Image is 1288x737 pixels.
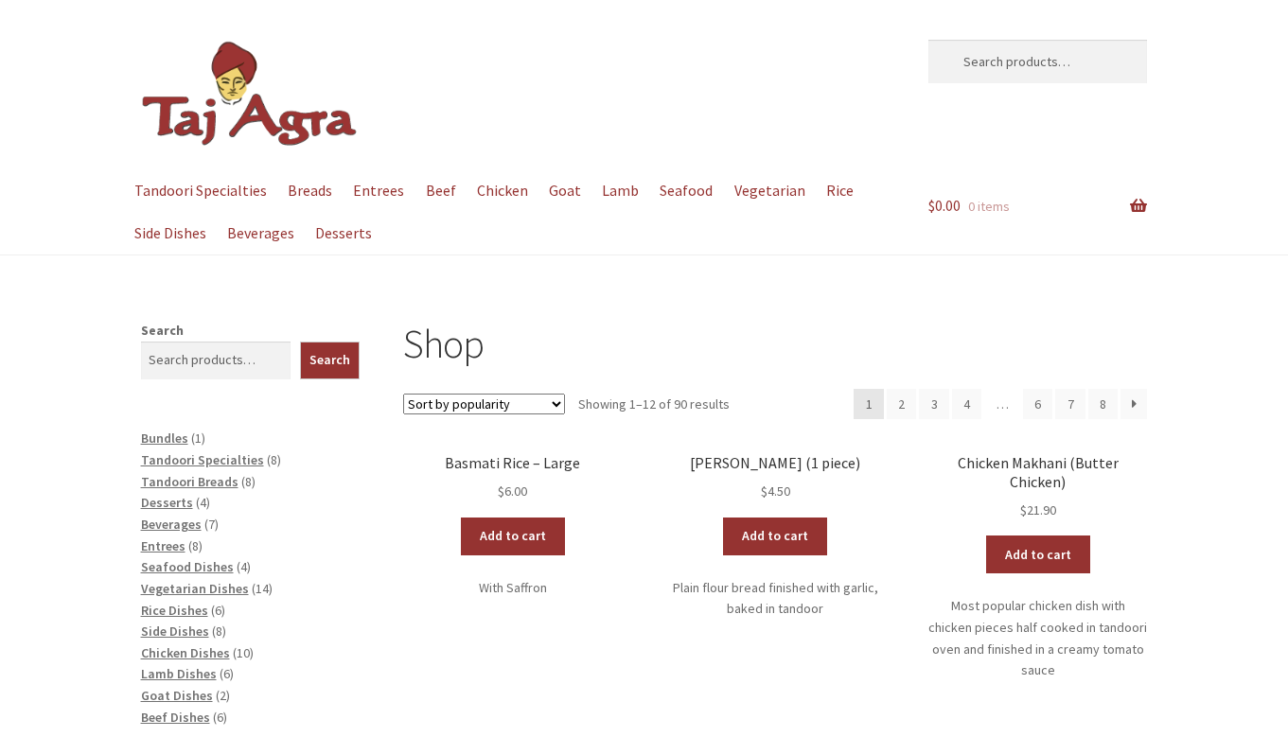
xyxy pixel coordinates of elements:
[215,602,221,619] span: 6
[141,516,202,533] a: Beverages
[256,580,269,597] span: 14
[952,389,982,419] a: Page 4
[666,454,885,502] a: [PERSON_NAME] (1 piece) $4.50
[461,518,565,555] a: Add to cart: “Basmati Rice - Large”
[403,320,1147,368] h1: Shop
[141,558,234,575] a: Seafood Dishes
[817,169,862,212] a: Rice
[216,623,222,640] span: 8
[344,169,414,212] a: Entrees
[307,212,381,254] a: Desserts
[195,430,202,447] span: 1
[403,394,565,414] select: Shop order
[539,169,590,212] a: Goat
[887,389,917,419] a: Page 2
[141,322,184,339] label: Search
[141,602,208,619] a: Rice Dishes
[986,535,1090,573] a: Add to cart: “Chicken Makhani (Butter Chicken)”
[403,454,622,472] h2: Basmati Rice – Large
[919,389,949,419] a: Page 3
[141,342,291,379] input: Search products…
[578,389,730,419] p: Showing 1–12 of 90 results
[141,623,209,640] a: Side Dishes
[141,709,210,726] a: Beef Dishes
[219,212,304,254] a: Beverages
[141,687,213,704] a: Goat Dishes
[1020,501,1027,518] span: $
[725,169,814,212] a: Vegetarian
[208,516,215,533] span: 7
[245,473,252,490] span: 8
[468,169,537,212] a: Chicken
[928,40,1147,83] input: Search products…
[141,644,230,661] a: Chicken Dishes
[984,389,1020,419] span: …
[854,389,884,419] span: Page 1
[1020,501,1056,518] bdi: 21.90
[1120,389,1147,419] a: →
[141,430,188,447] a: Bundles
[928,196,935,215] span: $
[223,665,230,682] span: 6
[416,169,465,212] a: Beef
[651,169,722,212] a: Seafood
[666,454,885,472] h2: [PERSON_NAME] (1 piece)
[141,169,885,254] nav: Primary Navigation
[126,169,276,212] a: Tandoori Specialties
[1055,389,1085,419] a: Page 7
[854,389,1147,419] nav: Product Pagination
[200,494,206,511] span: 4
[237,644,250,661] span: 10
[928,595,1147,681] p: Most popular chicken dish with chicken pieces half cooked in tandoori oven and finished in a crea...
[928,454,1147,491] h2: Chicken Makhani (Butter Chicken)
[498,483,527,500] bdi: 6.00
[141,494,193,511] a: Desserts
[220,687,226,704] span: 2
[1088,389,1119,419] a: Page 8
[141,580,249,597] a: Vegetarian Dishes
[240,558,247,575] span: 4
[403,454,622,502] a: Basmati Rice – Large $6.00
[666,577,885,620] p: Plain flour bread finished with garlic, baked in tandoor
[928,196,961,215] span: 0.00
[761,483,768,500] span: $
[403,577,622,599] p: With Saffron
[928,169,1147,243] a: $0.00 0 items
[217,709,223,726] span: 6
[141,665,217,682] a: Lamb Dishes
[498,483,504,500] span: $
[141,451,264,468] a: Tandoori Specialties
[141,473,238,490] a: Tandoori Breads
[141,40,359,149] img: Dickson | Taj Agra Indian Restaurant
[723,518,827,555] a: Add to cart: “Garlic Naan (1 piece)”
[126,212,216,254] a: Side Dishes
[928,454,1147,520] a: Chicken Makhani (Butter Chicken) $21.90
[1023,389,1053,419] a: Page 6
[593,169,648,212] a: Lamb
[192,537,199,554] span: 8
[300,342,360,379] button: Search
[761,483,790,500] bdi: 4.50
[279,169,342,212] a: Breads
[271,451,277,468] span: 8
[141,537,185,554] a: Entrees
[968,198,1010,215] span: 0 items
